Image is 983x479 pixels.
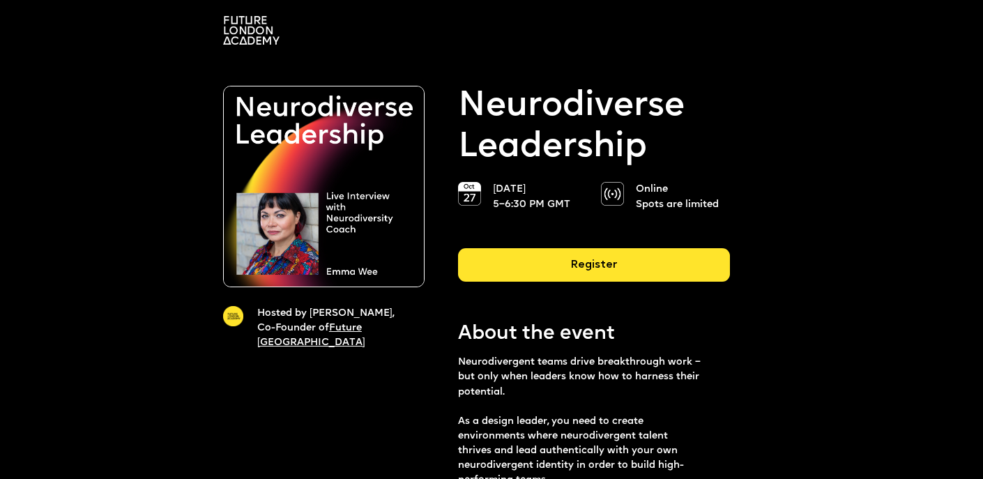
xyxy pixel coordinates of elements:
a: Register [458,248,730,293]
p: [DATE] 5–6:30 PM GMT [493,182,577,211]
p: Neurodiverse Leadership [458,86,730,168]
p: Online Spots are limited [636,182,720,211]
p: Hosted by [PERSON_NAME], Co-Founder of [257,306,408,350]
div: Register [458,248,730,282]
img: A yellow circle with Future London Academy logo [223,306,243,326]
img: A logo saying in 3 lines: Future London Academy [223,16,280,45]
p: About the event [458,321,730,348]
